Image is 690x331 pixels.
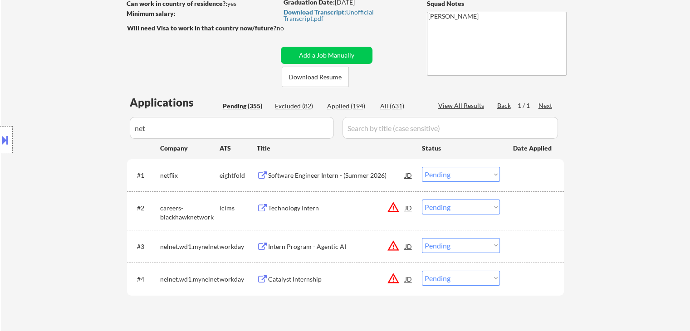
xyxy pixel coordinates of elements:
div: Title [257,144,413,153]
button: warning_amber [387,239,400,252]
div: eightfold [220,171,257,180]
div: Unofficial Transcript.pdf [284,9,410,22]
div: Applications [130,97,220,108]
div: #3 [137,242,153,251]
div: JD [404,271,413,287]
div: #4 [137,275,153,284]
div: no [277,24,303,33]
div: Technology Intern [268,204,405,213]
div: nelnet.wd1.mynelnet [160,275,220,284]
strong: Minimum salary: [127,10,176,17]
button: warning_amber [387,272,400,285]
div: JD [404,238,413,254]
div: Catalyst Internship [268,275,405,284]
div: Pending (355) [223,102,268,111]
strong: Download Transcript: [284,8,346,16]
div: Back [497,101,512,110]
div: JD [404,200,413,216]
strong: Will need Visa to work in that country now/future?: [127,24,278,32]
div: netflix [160,171,220,180]
div: JD [404,167,413,183]
div: Company [160,144,220,153]
button: Add a Job Manually [281,47,372,64]
div: careers-blackhawknetwork [160,204,220,221]
div: All (631) [380,102,426,111]
div: Date Applied [513,144,553,153]
div: nelnet.wd1.mynelnet [160,242,220,251]
div: Excluded (82) [275,102,320,111]
div: workday [220,242,257,251]
div: View All Results [438,101,487,110]
input: Search by company (case sensitive) [130,117,334,139]
button: warning_amber [387,201,400,214]
div: 1 / 1 [518,101,538,110]
div: Intern Program - Agentic AI [268,242,405,251]
div: icims [220,204,257,213]
button: Download Resume [282,67,349,87]
div: Software Engineer Intern - (Summer 2026) [268,171,405,180]
a: Download Transcript:Unofficial Transcript.pdf [284,9,410,22]
div: ATS [220,144,257,153]
div: Next [538,101,553,110]
div: workday [220,275,257,284]
div: Status [422,140,500,156]
input: Search by title (case sensitive) [343,117,558,139]
div: Applied (194) [327,102,372,111]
